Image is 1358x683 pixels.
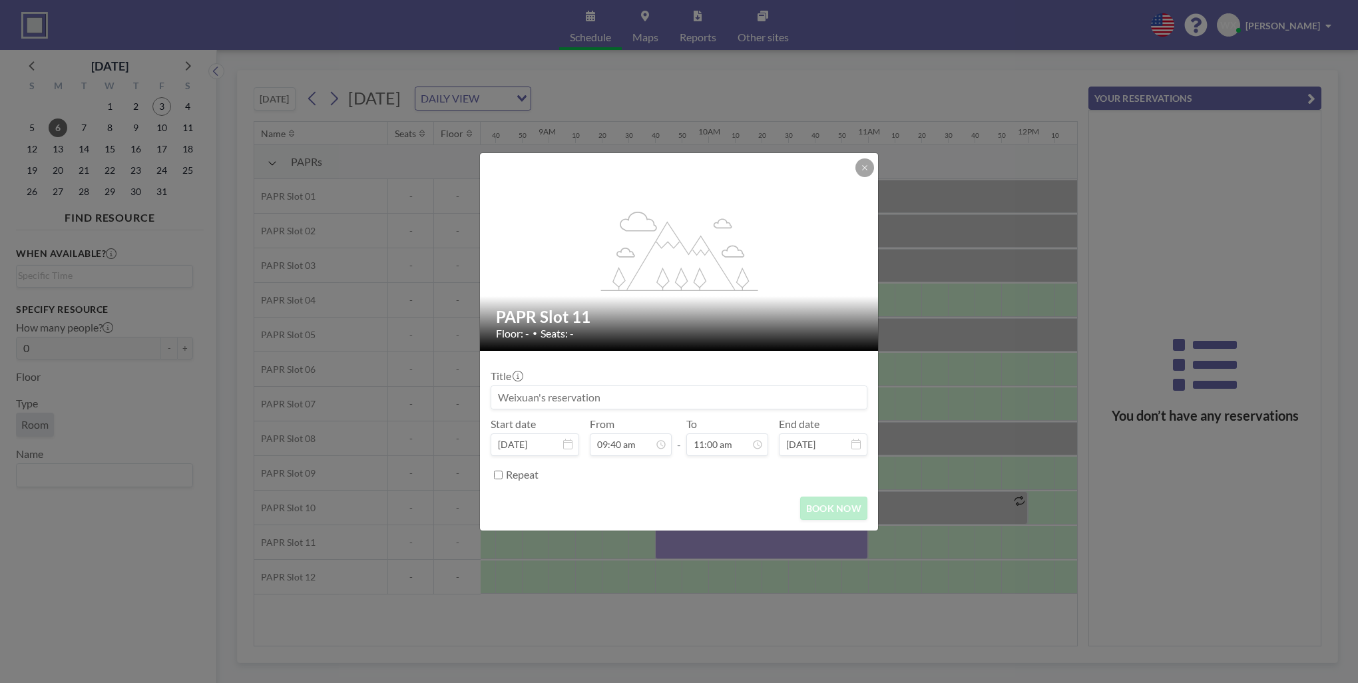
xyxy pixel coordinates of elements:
label: To [686,417,697,431]
span: - [677,422,681,451]
span: • [533,328,537,338]
button: BOOK NOW [800,497,867,520]
label: Title [491,369,522,383]
g: flex-grow: 1.2; [601,210,758,290]
label: From [590,417,614,431]
h2: PAPR Slot 11 [496,307,863,327]
label: Start date [491,417,536,431]
input: Weixuan's reservation [491,386,867,409]
label: End date [779,417,819,431]
label: Repeat [506,468,539,481]
span: Floor: - [496,327,529,340]
span: Seats: - [541,327,574,340]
